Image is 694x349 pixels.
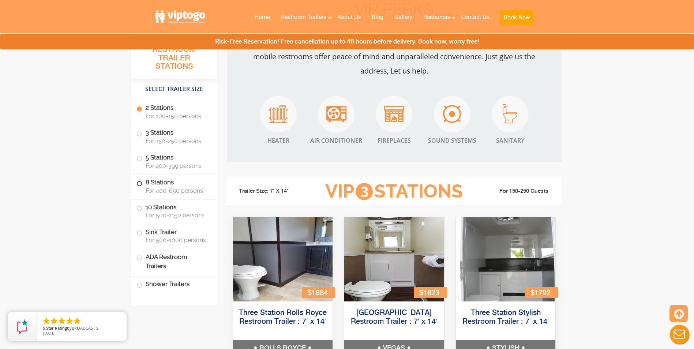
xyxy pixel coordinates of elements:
[492,136,528,145] span: Sanitary
[332,9,366,25] a: About Us
[455,9,495,25] a: Contact Us
[73,316,82,325] li: 
[366,9,389,25] a: Blog
[418,9,455,25] a: Resources
[456,217,556,301] img: Side view of three station restroom trailer with three separate doors with signs
[136,249,212,274] label: ADA Restroom Trailers
[233,217,333,301] img: Side view of three station restroom trailer with three separate doors with signs
[384,106,404,122] img: an icon of Air Fire Place
[131,35,217,79] h3: All Portable Restroom Trailer Stations
[302,287,335,298] div: $1884
[146,162,209,169] span: For 200-399 persons
[269,105,288,123] img: an icon of Heater
[242,35,547,78] p: We put true, indoor luxury accommodations on wheels for limitless event possibilities. Our mobile...
[495,9,539,29] a: Book Now
[146,212,209,219] span: For 500-1150 persons
[136,224,212,247] label: Sink Trailer
[314,181,474,202] h3: VIP Stations
[136,125,212,148] label: 3 Stations
[310,136,362,145] span: Air Conditioner
[344,217,444,301] img: Side view of three station restroom trailer with three separate doors with signs
[275,9,332,25] a: Restroom Trailers
[15,319,30,334] img: Review Rating
[326,106,346,122] img: an icon of Air Conditioner
[42,316,51,325] li: 
[356,183,373,200] span: 3
[428,136,476,145] span: Sound Systems
[136,175,212,198] label: 8 Stations
[462,309,549,326] a: Three Station Stylish Restroom Trailer : 7′ x 14′
[239,309,327,326] a: Three Station Rolls Royce Restroom Trailer : 7′ x 14′
[43,325,45,331] span: 5
[249,9,275,25] a: Home
[351,309,438,326] a: [GEOGRAPHIC_DATA] Restroom Trailer : 7′ x 14′
[57,316,66,325] li: 
[503,104,517,123] img: an icon of Air Sanitary
[232,180,314,202] li: Trailer Size: 7' X 14'
[136,277,212,292] label: Shower Trailers
[136,150,212,173] label: 5 Stations
[376,136,412,145] span: Fireplaces
[146,237,209,244] span: For 500-1000 persons
[414,287,447,298] div: $1823
[260,136,297,145] span: Heater
[43,330,56,336] span: [DATE]
[443,105,461,123] img: an icon of Air Sound System
[65,316,74,325] li: 
[146,113,209,120] span: For 100-150 persons
[500,10,534,25] button: Book Now
[389,9,418,25] a: Gallery
[136,200,212,222] label: 10 Stations
[665,320,694,349] button: Live Chat
[146,138,209,145] span: For 150-250 persons
[474,187,556,196] li: For 150-250 Guests
[131,82,217,96] h4: Select Trailer Size
[43,326,121,331] span: by
[72,325,100,331] span: BROADCAST S.
[136,100,212,123] label: 2 Stations
[50,316,59,325] li: 
[525,287,558,298] div: $1792
[46,325,67,331] span: Star Rating
[146,187,209,194] span: For 400-650 persons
